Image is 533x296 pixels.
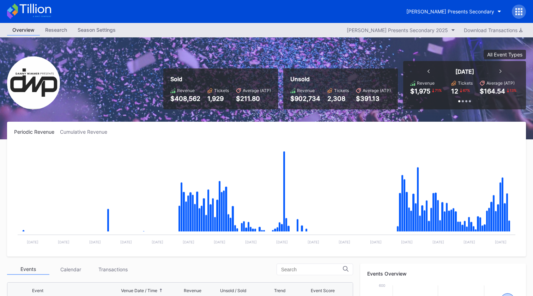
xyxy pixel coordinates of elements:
[7,25,40,36] a: Overview
[290,75,391,83] div: Unsold
[432,240,444,244] text: [DATE]
[486,80,515,86] div: Average (ATP)
[458,80,473,86] div: Tickets
[343,25,459,35] button: [PERSON_NAME] Presents Secondary 2025
[60,129,113,135] div: Cumulative Revenue
[207,95,229,102] div: 1,929
[7,56,60,109] img: Danny_Wimmer_Presents_Secondary.png
[290,95,320,102] div: $902,734
[339,240,350,244] text: [DATE]
[451,87,458,95] div: 12
[480,87,505,95] div: $164.54
[464,240,475,244] text: [DATE]
[274,288,285,293] div: Trend
[72,25,121,36] a: Season Settings
[401,240,413,244] text: [DATE]
[363,88,391,93] div: Average (ATP)
[334,88,349,93] div: Tickets
[455,68,474,75] div: [DATE]
[509,87,517,93] div: 13 %
[356,95,391,102] div: $391.13
[7,264,49,275] div: Events
[183,240,194,244] text: [DATE]
[379,283,385,288] text: 600
[417,80,435,86] div: Revenue
[401,5,507,18] button: [PERSON_NAME] Presents Secondary
[89,240,101,244] text: [DATE]
[406,8,494,14] div: [PERSON_NAME] Presents Secondary
[220,288,246,293] div: Unsold / Sold
[49,264,92,275] div: Calendar
[214,240,225,244] text: [DATE]
[177,88,195,93] div: Revenue
[214,88,229,93] div: Tickets
[370,240,382,244] text: [DATE]
[495,240,507,244] text: [DATE]
[121,288,157,293] div: Venue Date / Time
[152,240,163,244] text: [DATE]
[170,95,200,102] div: $408,562
[311,288,335,293] div: Event Score
[245,240,257,244] text: [DATE]
[243,88,271,93] div: Average (ATP)
[434,87,442,93] div: 71 %
[58,240,69,244] text: [DATE]
[92,264,134,275] div: Transactions
[32,288,43,293] div: Event
[72,25,121,35] div: Season Settings
[297,88,315,93] div: Revenue
[460,25,526,35] button: Download Transactions
[410,87,430,95] div: $1,975
[327,95,349,102] div: 2,308
[14,144,519,249] svg: Chart title
[40,25,72,36] a: Research
[347,27,448,33] div: [PERSON_NAME] Presents Secondary 2025
[464,27,522,33] div: Download Transactions
[276,240,288,244] text: [DATE]
[27,240,38,244] text: [DATE]
[367,271,519,277] div: Events Overview
[236,95,271,102] div: $211.80
[170,75,271,83] div: Sold
[281,267,343,272] input: Search
[487,52,522,58] div: All Event Types
[40,25,72,35] div: Research
[120,240,132,244] text: [DATE]
[14,129,60,135] div: Periodic Revenue
[484,50,526,59] button: All Event Types
[462,87,471,93] div: 67 %
[308,240,319,244] text: [DATE]
[184,288,201,293] div: Revenue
